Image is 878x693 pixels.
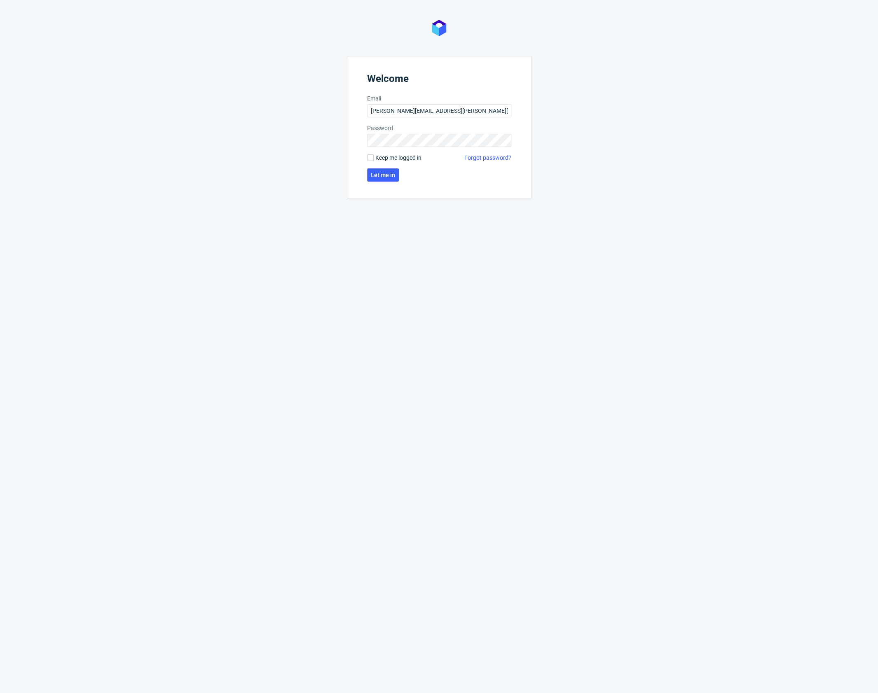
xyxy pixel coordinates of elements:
[367,73,511,88] header: Welcome
[375,154,421,162] span: Keep me logged in
[367,168,399,182] button: Let me in
[371,172,395,178] span: Let me in
[367,124,511,132] label: Password
[464,154,511,162] a: Forgot password?
[367,104,511,117] input: you@youremail.com
[367,94,511,103] label: Email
